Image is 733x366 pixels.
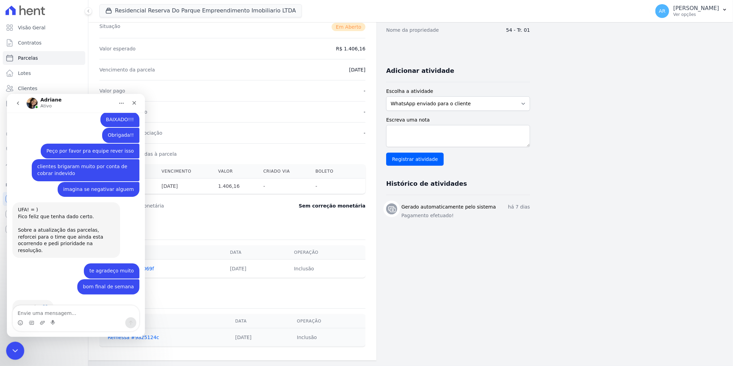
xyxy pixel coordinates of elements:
div: Plataformas [6,181,82,189]
p: [PERSON_NAME] [673,5,719,12]
dt: Vencimento da parcela [99,66,155,73]
div: bom final de semana [76,190,127,196]
dd: Sem correção monetária [299,202,365,209]
div: bom final de semana [70,185,133,201]
th: Data [227,314,289,328]
button: Selecionador de Emoji [11,226,16,232]
a: Contratos [3,36,85,50]
textarea: Envie uma mensagem... [6,212,132,223]
div: Artur diz… [6,170,133,185]
a: Crédito [3,127,85,141]
th: - [258,179,310,194]
button: Residencial Reserva Do Parque Empreendimento Imobiliario LTDA [99,4,302,17]
iframe: Intercom live chat [7,94,145,337]
dd: - [364,129,365,136]
th: Criado via [258,164,310,179]
a: Lotes [3,66,85,80]
button: Enviar uma mensagem [118,223,129,234]
label: Escreva uma nota [386,116,530,124]
th: Arquivo [99,314,227,328]
div: Adriane diz… [6,206,133,227]
div: Para nós! 💙 [11,210,41,217]
a: Remessa #9a25124c [108,335,159,340]
td: Inclusão [286,260,365,278]
th: - [310,179,350,194]
h3: Histórico de atividades [386,180,467,188]
button: Selecionador de GIF [22,226,27,232]
button: Start recording [44,226,49,232]
th: 1.406,16 [213,179,258,194]
div: Fico feliz que tenha dado certo. Sobre a atualização das parcelas, reforcei para o time que ainda... [11,119,108,160]
td: [DATE] [227,328,289,347]
dt: Última correção monetária [99,202,257,209]
th: Valor [213,164,258,179]
input: Registrar atividade [386,153,444,166]
a: Troca de Arquivos [3,157,85,171]
a: Visão Geral [3,21,85,35]
h3: Adicionar atividade [386,67,454,75]
span: AR [659,9,665,13]
dd: 54 - Tr. 01 [506,27,530,33]
span: Em Aberto [332,23,365,31]
span: Visão Geral [18,24,46,31]
td: Inclusão [289,328,365,347]
a: Conta Hent [3,207,85,221]
p: Ver opções [673,12,719,17]
div: UFA! = ) [11,113,108,119]
button: AR [PERSON_NAME] Ver opções [650,1,733,21]
a: Parcelas [3,51,85,65]
p: há 7 dias [508,203,530,211]
dt: Nome da propriedade [386,27,439,33]
a: Recebíveis [3,192,85,206]
iframe: Intercom live chat [6,342,25,360]
th: Operação [289,314,365,328]
dd: - [364,87,365,94]
th: Operação [286,245,365,260]
span: Parcelas [18,55,38,61]
label: Escolha a atividade [386,88,530,95]
dt: Situação [99,23,120,31]
dt: Valor esperado [99,45,136,52]
span: Lotes [18,70,31,77]
span: Clientes [18,85,37,92]
dd: R$ 1.406,16 [336,45,365,52]
a: Clientes [3,81,85,95]
button: Upload do anexo [33,226,38,232]
th: Data [222,245,286,260]
th: Boleto [310,164,350,179]
dd: - [364,108,365,115]
h3: Exportação [99,223,365,231]
dt: Valor pago [99,87,125,94]
th: [DATE] [156,179,213,194]
div: te agradeço muito [77,170,133,185]
p: Pagamento efetuado! [401,212,530,219]
div: te agradeço muito [82,174,127,181]
a: Minha Carteira [3,97,85,110]
h3: Gerado automaticamente pelo sistema [401,203,496,211]
a: Transferências [3,112,85,126]
span: Contratos [18,39,41,46]
th: Vencimento [156,164,213,179]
